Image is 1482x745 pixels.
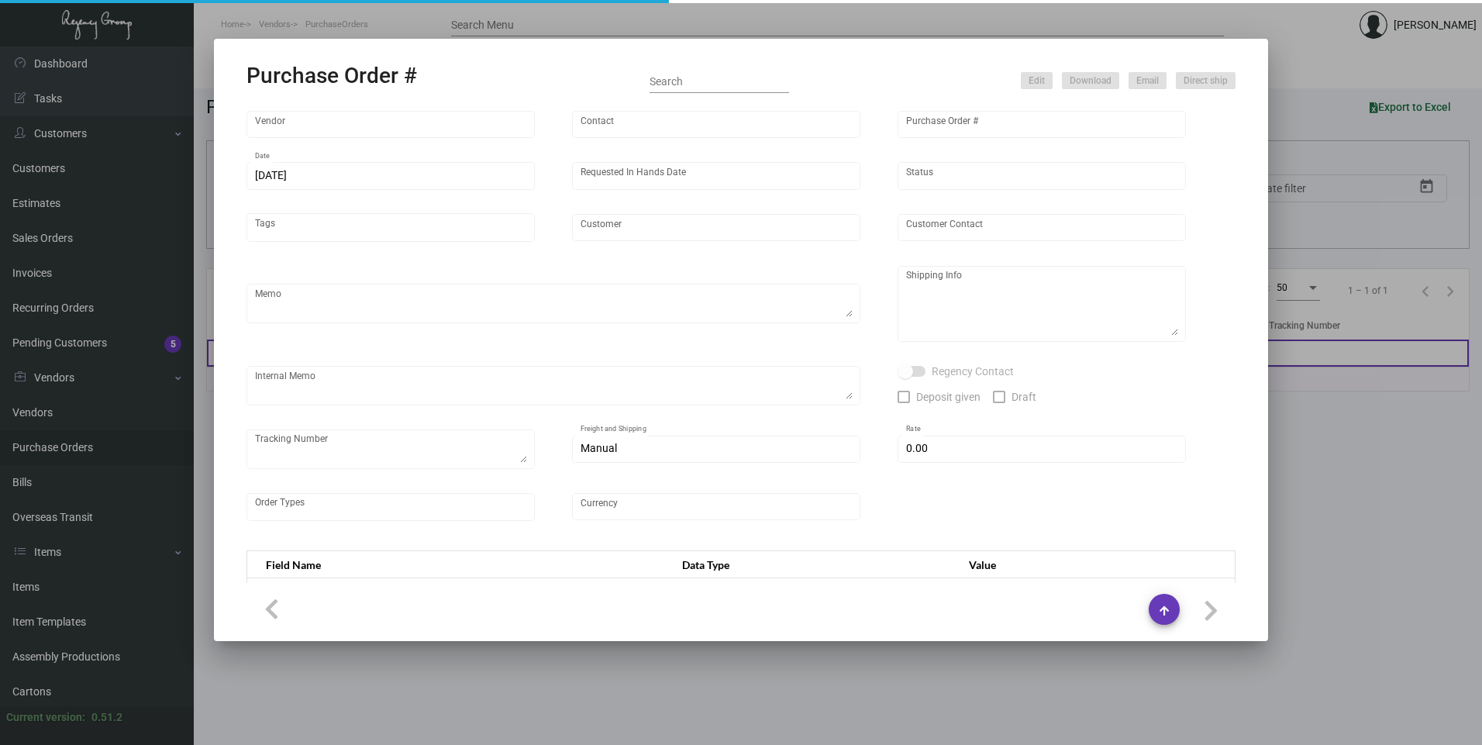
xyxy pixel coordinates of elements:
span: Deposit given [916,388,981,406]
span: Manual [581,442,617,454]
button: Email [1129,72,1167,89]
button: Download [1062,72,1119,89]
span: Direct ship [1184,74,1228,88]
div: Current version: [6,709,85,726]
button: Edit [1021,72,1053,89]
th: Value [953,551,1235,578]
h2: Purchase Order # [246,63,417,89]
span: Draft [1012,388,1036,406]
div: 0.51.2 [91,709,122,726]
th: Data Type [667,551,953,578]
span: Email [1136,74,1159,88]
th: Field Name [247,551,667,578]
span: Download [1070,74,1111,88]
span: Edit [1029,74,1045,88]
span: Regency Contact [932,362,1014,381]
button: Direct ship [1176,72,1236,89]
